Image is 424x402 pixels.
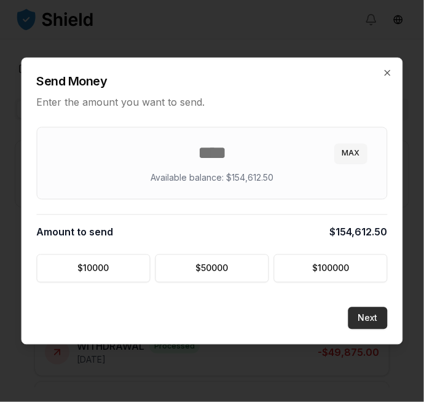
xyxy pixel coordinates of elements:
[348,307,388,329] button: Next
[151,172,273,184] p: Available balance: $154,612.50
[37,73,388,90] h2: Send Money
[37,95,388,110] p: Enter the amount you want to send.
[335,144,367,164] button: MAX
[155,254,269,283] button: $50000
[330,225,388,240] span: $154,612.50
[274,254,388,283] button: $100000
[37,225,114,240] span: Amount to send
[37,254,151,283] button: $10000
